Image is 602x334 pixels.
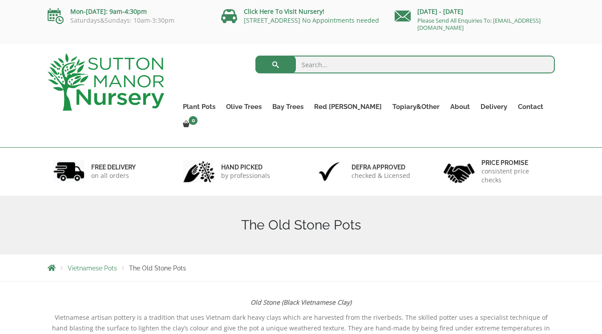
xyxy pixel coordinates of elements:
p: [DATE] - [DATE] [395,6,555,17]
img: 3.jpg [314,160,345,183]
p: on all orders [91,171,136,180]
a: 0 [178,118,200,131]
img: 4.jpg [444,158,475,185]
img: 1.jpg [53,160,85,183]
p: Mon-[DATE]: 9am-4:30pm [48,6,208,17]
a: [STREET_ADDRESS] No Appointments needed [244,16,379,24]
a: Delivery [475,101,513,113]
a: Plant Pots [178,101,221,113]
p: consistent price checks [481,167,549,185]
span: 0 [189,116,198,125]
p: by professionals [221,171,270,180]
a: Please Send All Enquiries To: [EMAIL_ADDRESS][DOMAIN_NAME] [417,16,541,32]
h6: Price promise [481,159,549,167]
p: Saturdays&Sundays: 10am-3:30pm [48,17,208,24]
img: 2.jpg [183,160,214,183]
h6: hand picked [221,163,270,171]
a: Topiary&Other [387,101,445,113]
img: logo [48,53,164,111]
h6: FREE DELIVERY [91,163,136,171]
a: Olive Trees [221,101,267,113]
a: Vietnamese Pots [68,265,117,272]
input: Search... [255,56,555,73]
h1: The Old Stone Pots [48,217,555,233]
p: checked & Licensed [352,171,410,180]
a: Contact [513,101,549,113]
a: Bay Trees [267,101,309,113]
nav: Breadcrumbs [48,264,555,271]
a: Click Here To Visit Nursery! [244,7,324,16]
a: About [445,101,475,113]
strong: Old Stone (Black Vietnamese Clay) [250,298,352,306]
a: Red [PERSON_NAME] [309,101,387,113]
span: The Old Stone Pots [129,265,186,272]
h6: Defra approved [352,163,410,171]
